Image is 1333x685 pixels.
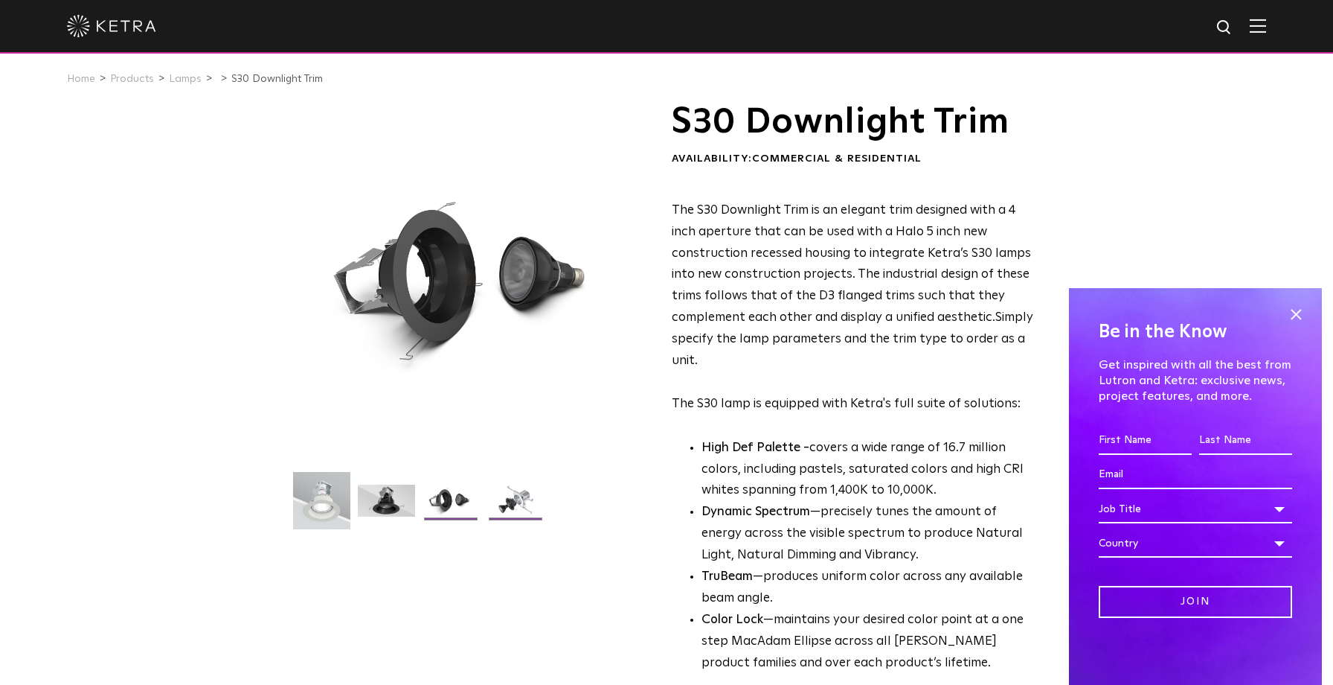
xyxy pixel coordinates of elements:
[672,103,1034,141] h1: S30 Downlight Trim
[701,506,810,518] strong: Dynamic Spectrum
[1099,495,1292,523] div: Job Title
[423,485,480,528] img: S30 Halo Downlight_Table Top_Black
[67,74,95,84] a: Home
[672,311,1033,367] span: Simply specify the lamp parameters and the trim type to order as a unit.​
[701,442,809,454] strong: High Def Palette -
[1215,19,1234,37] img: search icon
[672,152,1034,167] div: Availability:
[67,15,156,37] img: ketra-logo-2019-white
[1099,586,1292,618] input: Join
[231,74,323,84] a: S30 Downlight Trim
[1099,427,1192,455] input: First Name
[672,200,1034,415] p: The S30 lamp is equipped with Ketra's full suite of solutions:
[1099,529,1292,558] div: Country
[1199,427,1292,455] input: Last Name
[701,570,753,583] strong: TruBeam
[169,74,202,84] a: Lamps
[701,610,1034,675] li: —maintains your desired color point at a one step MacAdam Ellipse across all [PERSON_NAME] produc...
[487,485,545,528] img: S30 Halo Downlight_Exploded_Black
[1099,461,1292,489] input: Email
[1250,19,1266,33] img: Hamburger%20Nav.svg
[1099,318,1292,346] h4: Be in the Know
[752,153,922,164] span: Commercial & Residential
[701,567,1034,610] li: —produces uniform color across any available beam angle.
[110,74,154,84] a: Products
[358,485,415,528] img: S30 Halo Downlight_Hero_Black_Gradient
[701,502,1034,567] li: —precisely tunes the amount of energy across the visible spectrum to produce Natural Light, Natur...
[1099,357,1292,404] p: Get inspired with all the best from Lutron and Ketra: exclusive news, project features, and more.
[701,438,1034,503] p: covers a wide range of 16.7 million colors, including pastels, saturated colors and high CRI whit...
[701,614,763,626] strong: Color Lock
[672,204,1031,324] span: The S30 Downlight Trim is an elegant trim designed with a 4 inch aperture that can be used with a...
[293,472,350,541] img: S30-DownlightTrim-2021-Web-Square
